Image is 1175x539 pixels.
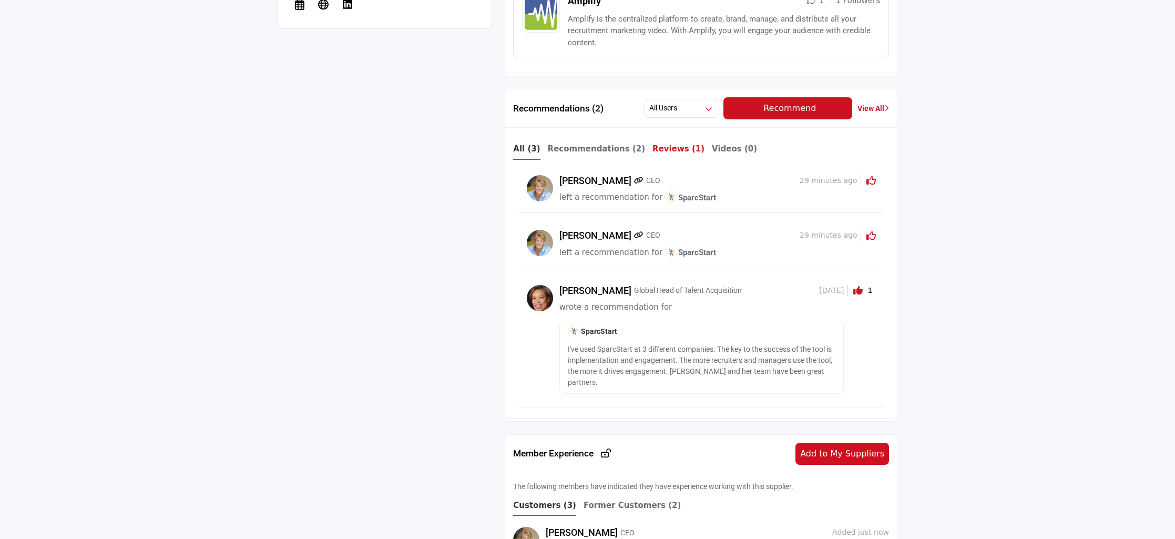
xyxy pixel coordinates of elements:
b: All (3) [513,144,540,154]
img: image [665,190,678,204]
img: avtar-image [527,285,553,311]
span: 29 minutes ago [800,175,861,186]
p: Amplify is the centralized platform to create, brand, manage, and distribute all your recruitment... [568,13,880,49]
button: Add to My Suppliers [795,443,889,465]
b: Reviews (1) [652,144,704,154]
img: image [568,324,581,338]
a: imageSparcStart [568,327,617,335]
img: avtar-image [527,230,553,256]
b: Customers (3) [513,501,576,510]
span: left a recommendation for [559,193,662,202]
b: Former Customers (2) [584,501,681,510]
h5: [PERSON_NAME] [559,175,631,187]
img: image [665,246,678,259]
span: wrote a recommendation for [559,302,672,312]
button: Recommend [723,97,852,119]
a: imageSparcStart [665,247,716,260]
span: [DATE] [819,285,847,296]
img: avtar-image [527,175,553,201]
span: Added just now [832,528,889,536]
button: All Users [645,99,719,118]
a: Link of redirect to contact page [634,175,643,186]
span: 29 minutes ago [800,230,861,241]
h2: All Users [649,103,677,114]
h5: [PERSON_NAME] [559,285,631,297]
span: 1 [868,285,876,296]
a: imageSparcStart [665,191,716,205]
h5: [PERSON_NAME] [559,230,631,241]
p: CEO [620,527,635,538]
a: [PERSON_NAME] [546,527,618,538]
span: Recommend [763,103,816,113]
a: View All [857,103,889,114]
b: Recommendations (2) [548,144,646,154]
a: Link of redirect to contact page [634,230,643,241]
span: left a recommendation for [559,248,662,257]
h2: Recommendations (2) [513,103,604,114]
b: Videos (0) [712,144,757,154]
p: Global Head of Talent Acquisition [634,285,742,296]
i: Click to Rate this activity [866,176,876,185]
p: CEO [646,175,660,186]
p: I've used SparcStart at 3 different companies. The key to the success of the tool is implementati... [568,344,836,388]
p: The following members have indicated they have experience working with this supplier. [513,481,793,492]
span: SparcStart [568,327,617,335]
span: Add to My Suppliers [800,449,884,459]
span: SparcStart [665,248,716,257]
i: Click to Rate this activity [866,231,876,240]
h2: Member Experience [513,448,611,459]
span: SparcStart [665,193,716,202]
p: CEO [646,230,660,241]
